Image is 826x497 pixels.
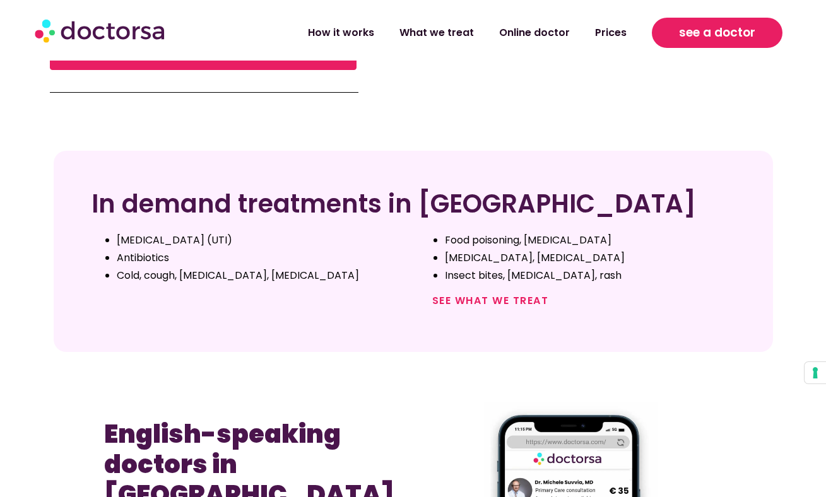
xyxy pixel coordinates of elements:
a: How it works [295,18,387,47]
a: Online doctor [487,18,582,47]
li: [MEDICAL_DATA], [MEDICAL_DATA] [445,249,735,267]
li: Antibiotics [117,249,407,267]
h2: In demand treatments in [GEOGRAPHIC_DATA] [91,189,735,219]
nav: Menu [221,18,639,47]
span: see a doctor [679,23,755,43]
a: See what we treat [432,293,549,308]
li: Food poisoning, [MEDICAL_DATA] [445,231,735,249]
a: see a doctor [652,18,782,48]
li: Insect bites, [MEDICAL_DATA], rash [445,267,735,284]
li: [MEDICAL_DATA] (UTI) [117,231,407,249]
button: Your consent preferences for tracking technologies [805,362,826,383]
li: Cold, cough, [MEDICAL_DATA], [MEDICAL_DATA] [117,267,407,284]
a: Prices [582,18,639,47]
a: What we treat [387,18,487,47]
